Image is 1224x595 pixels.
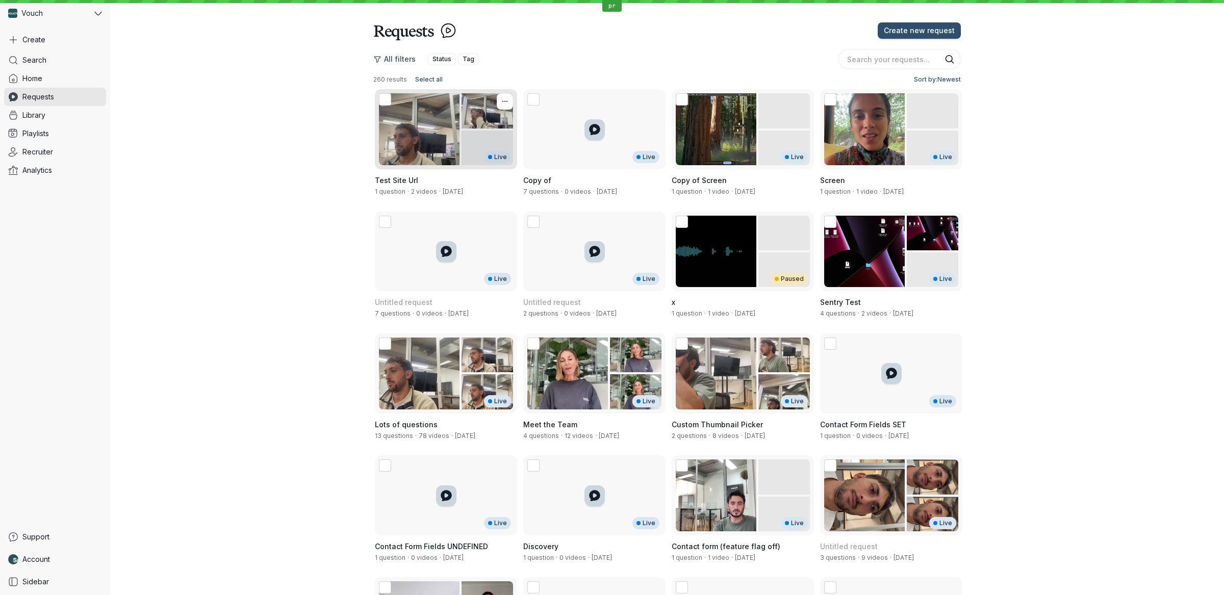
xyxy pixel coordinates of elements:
[411,73,447,86] button: Select all
[878,22,961,39] button: Create new request
[708,188,729,195] span: 1 video
[523,420,577,429] span: Meet the Team
[523,298,581,306] span: Untitled request
[438,554,443,562] span: ·
[8,554,18,564] img: Nathan Weinstock avatar
[375,309,411,317] span: 7 questions
[432,54,451,64] span: Status
[672,176,727,185] span: Copy of Screen
[735,188,755,195] span: Created by Stephane
[22,165,52,175] span: Analytics
[861,554,888,561] span: 9 videos
[597,188,617,195] span: Created by Stephane
[375,420,438,429] span: Lots of questions
[437,188,443,196] span: ·
[4,143,106,161] a: Recruiter
[4,69,106,88] a: Home
[373,51,422,67] button: All filters
[443,188,463,195] span: Created by Pro Teale
[672,298,675,306] span: x
[565,188,591,195] span: 0 videos
[443,554,464,561] span: Created by Nathan Weinstock
[523,432,559,439] span: 4 questions
[22,577,49,587] span: Sidebar
[523,554,554,561] span: 1 question
[523,542,558,551] span: Discovery
[4,4,106,22] button: Vouch avatarVouch
[375,542,488,551] span: Contact Form Fields UNDEFINED
[523,176,551,185] span: Copy of
[411,188,437,195] span: 2 videos
[4,573,106,591] a: Sidebar
[820,542,878,551] span: Untitled request
[888,432,909,439] span: Created by Nathan Weinstock
[851,188,856,196] span: ·
[4,88,106,106] a: Requests
[564,309,591,317] span: 0 videos
[945,54,955,64] button: Search
[739,432,745,440] span: ·
[458,53,479,65] button: Tag
[586,554,592,562] span: ·
[708,309,729,317] span: 1 video
[729,309,735,318] span: ·
[707,432,712,440] span: ·
[4,124,106,143] a: Playlists
[856,188,878,195] span: 1 video
[888,554,894,562] span: ·
[729,188,735,196] span: ·
[558,309,564,318] span: ·
[820,188,851,195] span: 1 question
[443,309,448,318] span: ·
[883,188,904,195] span: Created by Daniel Shein
[375,188,405,195] span: 1 question
[559,432,565,440] span: ·
[729,554,735,562] span: ·
[559,188,565,196] span: ·
[672,432,707,439] span: 2 questions
[497,93,513,110] button: More actions
[591,188,597,196] span: ·
[820,309,856,317] span: 4 questions
[893,309,913,317] span: Created by Nathan Weinstock
[851,432,856,440] span: ·
[820,554,856,561] span: 3 questions
[883,432,888,440] span: ·
[8,9,17,18] img: Vouch avatar
[735,309,755,317] span: Created by Nathan Weinstock
[415,74,443,85] span: Select all
[375,298,432,306] span: Untitled request
[856,309,861,318] span: ·
[4,51,106,69] a: Search
[4,161,106,179] a: Analytics
[591,309,596,318] span: ·
[712,432,739,439] span: 8 videos
[405,554,411,562] span: ·
[455,432,475,439] span: Created by Pro Teale
[672,542,780,551] span: Contact form (feature flag off)
[592,554,612,561] span: Created by Nathan Weinstock
[428,53,456,65] button: Status
[373,75,407,84] span: 260 results
[565,432,593,439] span: 12 videos
[910,73,961,86] button: Sort by:Newest
[22,128,49,139] span: Playlists
[22,92,54,102] span: Requests
[22,55,46,65] span: Search
[463,54,474,64] span: Tag
[887,309,893,318] span: ·
[702,309,708,318] span: ·
[745,432,765,439] span: Created by Shez Katrak
[416,309,443,317] span: 0 videos
[373,20,434,41] h1: Requests
[672,188,702,195] span: 1 question
[4,31,106,49] button: Create
[523,309,558,317] span: 2 questions
[411,554,438,561] span: 0 videos
[820,298,861,306] span: Sentry Test
[523,188,559,195] span: 7 questions
[672,554,702,561] span: 1 question
[820,176,845,185] span: Screen
[914,74,961,85] span: Sort by: Newest
[735,554,755,561] span: Created by Nathan Weinstock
